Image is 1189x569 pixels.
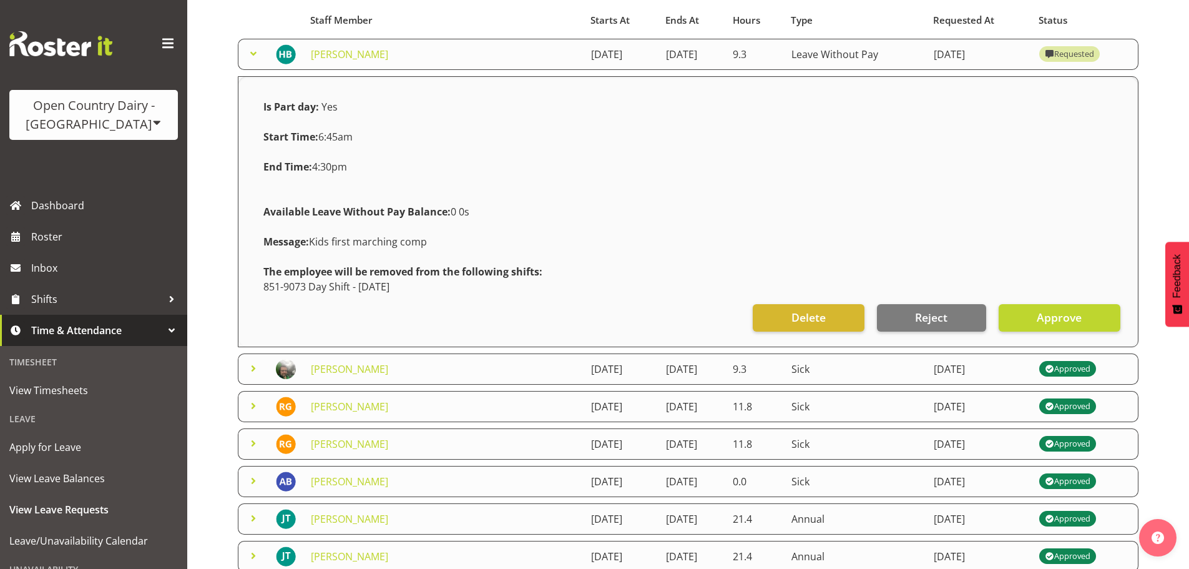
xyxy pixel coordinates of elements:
[1165,242,1189,327] button: Feedback - Show survey
[321,100,338,114] span: Yes
[584,428,658,460] td: [DATE]
[658,503,725,535] td: [DATE]
[1045,47,1094,62] div: Requested
[3,406,184,432] div: Leave
[665,13,699,27] span: Ends At
[658,39,725,70] td: [DATE]
[263,280,389,294] span: 851-9073 Day Shift - [DATE]
[263,130,353,144] span: 6:45am
[658,354,725,385] td: [DATE]
[256,197,1120,227] div: 0 0s
[584,391,658,422] td: [DATE]
[31,259,181,277] span: Inbox
[658,391,725,422] td: [DATE]
[1045,399,1090,414] div: Approved
[310,13,373,27] span: Staff Member
[915,309,947,325] span: Reject
[276,359,296,379] img: stacy-macaskilldb46b92e6c02b04e1963fa17893bc948.png
[9,532,178,550] span: Leave/Unavailability Calendar
[933,13,994,27] span: Requested At
[926,39,1032,70] td: [DATE]
[1045,549,1090,564] div: Approved
[1172,254,1183,298] span: Feedback
[584,354,658,385] td: [DATE]
[311,475,388,488] a: [PERSON_NAME]
[276,397,296,417] img: raymond-george10054.jpg
[791,13,813,27] span: Type
[784,391,926,422] td: Sick
[1039,13,1067,27] span: Status
[3,463,184,494] a: View Leave Balances
[584,39,658,70] td: [DATE]
[725,354,783,385] td: 9.3
[926,466,1032,497] td: [DATE]
[276,44,296,64] img: hayden-batt7420.jpg
[9,31,112,56] img: Rosterit website logo
[658,428,725,460] td: [DATE]
[999,304,1120,332] button: Approve
[263,265,542,279] strong: The employee will be removed from the following shifts:
[31,290,162,309] span: Shifts
[22,96,165,134] div: Open Country Dairy - [GEOGRAPHIC_DATA]
[263,160,347,174] span: 4:30pm
[31,196,181,215] span: Dashboard
[584,466,658,497] td: [DATE]
[311,550,388,563] a: [PERSON_NAME]
[1045,437,1090,452] div: Approved
[1152,532,1164,544] img: help-xxl-2.png
[725,39,783,70] td: 9.3
[926,391,1032,422] td: [DATE]
[725,428,783,460] td: 11.8
[3,494,184,525] a: View Leave Requests
[725,466,783,497] td: 0.0
[263,130,318,144] strong: Start Time:
[590,13,630,27] span: Starts At
[926,354,1032,385] td: [DATE]
[31,321,162,340] span: Time & Attendance
[311,362,388,376] a: [PERSON_NAME]
[784,39,926,70] td: Leave Without Pay
[1045,362,1090,377] div: Approved
[784,466,926,497] td: Sick
[3,525,184,557] a: Leave/Unavailability Calendar
[725,503,783,535] td: 21.4
[263,160,312,174] strong: End Time:
[926,428,1032,460] td: [DATE]
[3,375,184,406] a: View Timesheets
[725,391,783,422] td: 11.8
[733,13,760,27] span: Hours
[784,354,926,385] td: Sick
[791,309,826,325] span: Delete
[3,432,184,463] a: Apply for Leave
[311,47,388,61] a: [PERSON_NAME]
[3,349,184,375] div: Timesheet
[263,235,309,249] strong: Message:
[784,503,926,535] td: Annual
[1045,474,1090,489] div: Approved
[276,547,296,567] img: jack-townley11648.jpg
[9,438,178,457] span: Apply for Leave
[311,437,388,451] a: [PERSON_NAME]
[1045,512,1090,527] div: Approved
[263,100,319,114] strong: Is Part day:
[263,205,451,219] strong: Available Leave Without Pay Balance:
[658,466,725,497] td: [DATE]
[753,304,864,332] button: Delete
[877,304,986,332] button: Reject
[584,503,658,535] td: [DATE]
[926,503,1032,535] td: [DATE]
[276,472,296,492] img: ashley-bragg10317.jpg
[311,400,388,413] a: [PERSON_NAME]
[276,509,296,529] img: jack-townley11648.jpg
[1037,309,1082,325] span: Approve
[9,469,178,488] span: View Leave Balances
[784,428,926,460] td: Sick
[311,512,388,526] a: [PERSON_NAME]
[9,500,178,519] span: View Leave Requests
[276,434,296,454] img: raymond-george10054.jpg
[31,227,181,246] span: Roster
[256,227,1120,257] div: Kids first marching comp
[9,381,178,400] span: View Timesheets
